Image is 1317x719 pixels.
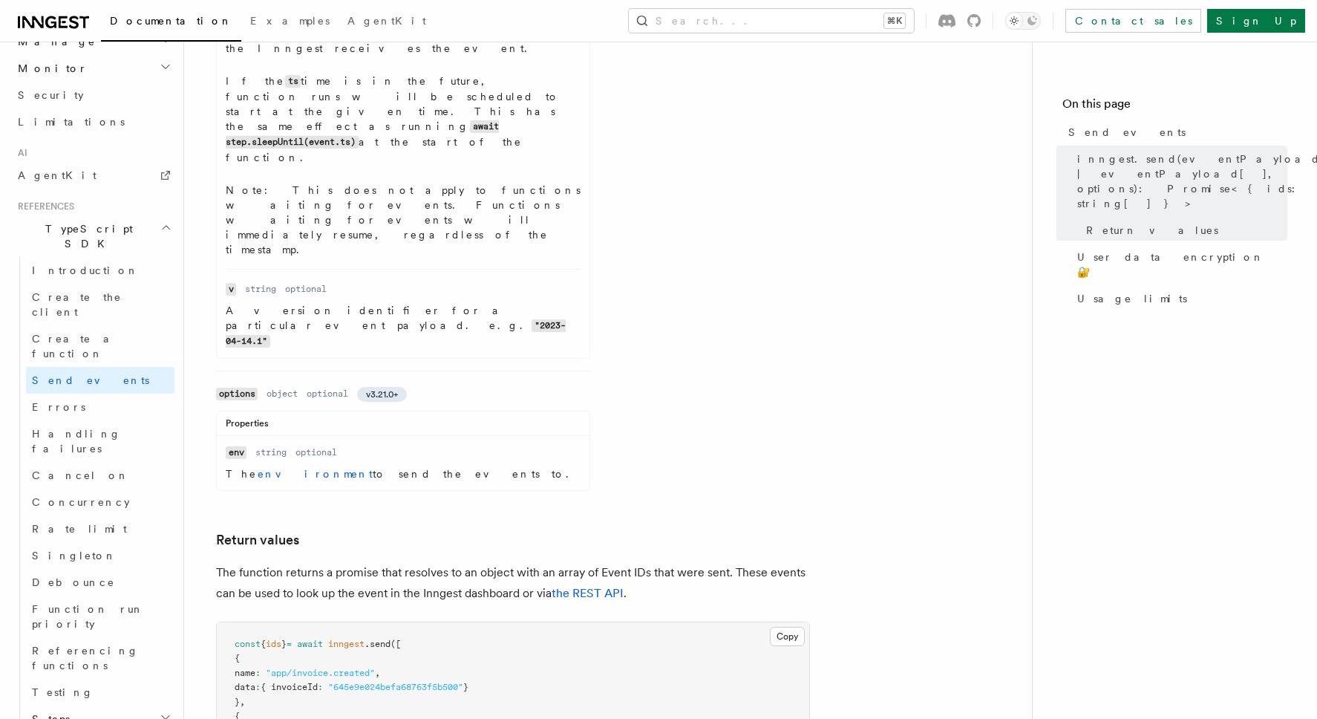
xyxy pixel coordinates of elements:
[1068,125,1186,140] span: Send events
[1071,285,1287,312] a: Usage limits
[255,446,287,458] dd: string
[226,183,581,257] p: Note: This does not apply to functions waiting for events. Functions waiting for events will imme...
[216,562,810,604] p: The function returns a promise that resolves to an object with an array of Event IDs that were se...
[366,388,398,400] span: v3.21.0+
[287,639,292,649] span: =
[1062,119,1287,146] a: Send events
[26,679,174,706] a: Testing
[26,325,174,367] a: Create a function
[295,446,337,458] dd: optional
[375,668,380,678] span: ,
[1086,223,1218,238] span: Return values
[110,15,232,27] span: Documentation
[101,4,241,42] a: Documentation
[240,697,245,707] span: ,
[26,569,174,596] a: Debounce
[12,82,174,108] a: Security
[12,221,160,251] span: TypeScript SDK
[235,697,240,707] span: }
[32,523,127,535] span: Rate limit
[12,61,88,76] span: Monitor
[217,417,589,436] div: Properties
[26,637,174,679] a: Referencing functions
[18,169,97,181] span: AgentKit
[226,446,246,459] code: env
[26,515,174,542] a: Rate limit
[1207,9,1305,33] a: Sign Up
[26,257,174,284] a: Introduction
[307,388,348,400] dd: optional
[770,627,805,646] button: Copy
[12,108,174,135] a: Limitations
[884,13,905,28] kbd: ⌘K
[226,466,581,481] p: The to send the events to.
[18,116,125,128] span: Limitations
[26,284,174,325] a: Create the client
[26,462,174,489] a: Cancel on
[32,576,115,588] span: Debounce
[32,469,129,481] span: Cancel on
[266,668,375,678] span: "app/invoice.created"
[32,550,117,562] span: Singleton
[281,639,287,649] span: }
[552,586,624,600] a: the REST API
[32,603,144,630] span: Function run priority
[18,89,84,101] span: Security
[12,162,174,189] a: AgentKit
[241,4,339,40] a: Examples
[390,639,401,649] span: ([
[32,645,139,671] span: Referencing functions
[365,639,390,649] span: .send
[258,468,373,480] a: environment
[629,9,914,33] button: Search...⌘K
[32,686,94,698] span: Testing
[297,639,323,649] span: await
[32,401,85,413] span: Errors
[26,489,174,515] a: Concurrency
[235,668,255,678] span: name
[12,201,74,212] span: References
[261,639,266,649] span: {
[1071,244,1287,285] a: User data encryption 🔐
[26,542,174,569] a: Singleton
[12,34,96,49] span: Manage
[255,668,261,678] span: :
[32,374,149,386] span: Send events
[328,682,463,692] span: "645e9e024befa68763f5b500"
[32,428,121,455] span: Handling failures
[32,264,139,276] span: Introduction
[250,15,330,27] span: Examples
[226,74,581,165] p: If the time is in the future, function runs will be scheduled to start at the given time. This ha...
[12,215,174,257] button: TypeScript SDK
[255,682,261,692] span: :
[285,75,301,88] code: ts
[339,4,435,40] a: AgentKit
[32,333,120,359] span: Create a function
[216,530,299,550] a: Return values
[328,639,365,649] span: inngest
[1065,9,1201,33] a: Contact sales
[226,303,581,349] p: A version identifier for a particular event payload. e.g.
[463,682,468,692] span: }
[1005,12,1041,30] button: Toggle dark mode
[347,15,426,27] span: AgentKit
[235,653,240,663] span: {
[1080,217,1287,244] a: Return values
[12,55,174,82] button: Monitor
[226,283,236,296] code: v
[32,291,122,318] span: Create the client
[261,682,318,692] span: { invoiceId
[267,388,298,400] dd: object
[285,283,327,295] dd: optional
[26,394,174,420] a: Errors
[32,496,130,508] span: Concurrency
[12,147,27,159] span: AI
[26,596,174,637] a: Function run priority
[235,639,261,649] span: const
[1077,291,1187,306] span: Usage limits
[245,283,276,295] dd: string
[1071,146,1287,217] a: inngest.send(eventPayload | eventPayload[], options): Promise<{ ids: string[] }>
[216,388,258,400] code: options
[12,28,174,55] button: Manage
[235,682,255,692] span: data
